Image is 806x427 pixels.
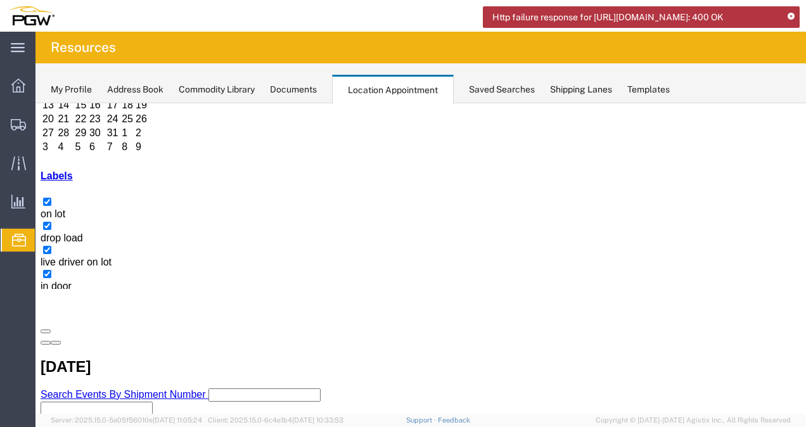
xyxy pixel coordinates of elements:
span: Http failure response for [URL][DOMAIN_NAME]: 400 OK [492,11,724,24]
span: on lot [5,105,30,116]
td: 3 [6,37,20,50]
iframe: FS Legacy Container [35,103,806,414]
td: 9 [99,37,113,50]
td: 26 [99,10,113,22]
td: 25 [86,10,98,22]
td: 5 [39,37,52,50]
td: 7 [71,37,85,50]
td: 1 [86,23,98,36]
img: logo [9,6,54,25]
span: Copyright © [DATE]-[DATE] Agistix Inc., All Rights Reserved [596,415,791,426]
td: 6 [53,37,70,50]
input: in door [8,167,16,175]
td: 8 [86,37,98,50]
td: 28 [22,23,37,36]
td: 27 [6,23,20,36]
div: Documents [270,83,317,96]
input: drop load [8,118,16,127]
div: Address Book [107,83,163,96]
td: 20 [6,10,20,22]
div: Commodity Library [179,83,255,96]
td: 2 [99,23,113,36]
span: in door [5,177,36,188]
div: Saved Searches [469,83,535,96]
td: 22 [39,10,52,22]
a: Feedback [438,416,470,424]
h2: [DATE] [5,255,765,272]
input: on lot [8,94,16,103]
div: Shipping Lanes [550,83,612,96]
td: 30 [53,23,70,36]
td: 31 [71,23,85,36]
span: drop load [5,129,48,140]
td: 29 [39,23,52,36]
td: 21 [22,10,37,22]
td: 24 [71,10,85,22]
input: live driver on lot [8,143,16,151]
span: Server: 2025.15.0-5a05f56010e [51,416,202,424]
span: Client: 2025.15.0-6c4e1b4 [208,416,343,424]
td: 4 [22,37,37,50]
span: [DATE] 11:05:24 [153,416,202,424]
span: live driver on lot [5,153,76,164]
a: Labels [5,67,37,78]
td: 23 [53,10,70,22]
a: Support [406,416,438,424]
a: Search Events By Shipment Number [5,286,173,296]
span: [DATE] 10:33:53 [292,416,343,424]
div: Templates [627,83,670,96]
div: My Profile [51,83,92,96]
h4: Resources [51,32,116,63]
span: Search Events By Shipment Number [5,286,170,296]
div: Location Appointment [332,75,454,104]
